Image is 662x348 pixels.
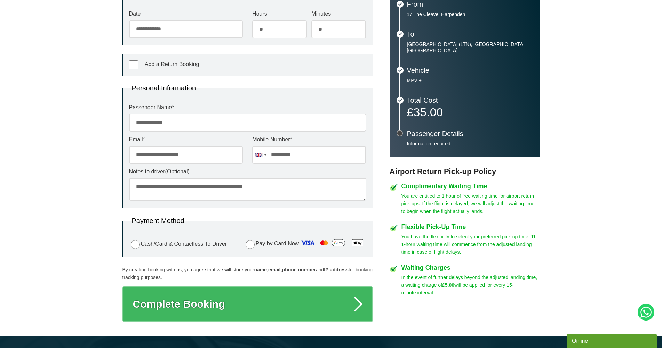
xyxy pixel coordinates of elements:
label: Hours [252,11,307,17]
input: Add a Return Booking [129,60,138,69]
iframe: chat widget [567,333,659,348]
label: Minutes [311,11,366,17]
p: £ [407,107,533,117]
h3: Passenger Details [407,130,533,137]
p: You are entitled to 1 hour of free waiting time for airport return pick-ups. If the flight is del... [401,192,540,215]
div: United Kingdom: +44 [253,146,269,163]
strong: phone number [282,267,316,272]
label: Date [129,11,243,17]
h3: Vehicle [407,67,533,74]
h4: Flexible Pick-Up Time [401,224,540,230]
label: Pay by Card Now [244,237,366,251]
label: Cash/Card & Contactless To Driver [129,239,227,249]
input: Cash/Card & Contactless To Driver [131,240,140,249]
p: MPV + [407,77,533,84]
p: Information required [407,141,533,147]
label: Mobile Number [252,137,366,142]
strong: email [268,267,281,272]
span: (Optional) [165,168,190,174]
strong: £5.00 [442,282,454,288]
span: Add a Return Booking [145,61,199,67]
span: 35.00 [413,105,443,119]
h3: To [407,31,533,38]
p: You have the flexibility to select your preferred pick-up time. The 1-hour waiting time will comm... [401,233,540,256]
h3: Total Cost [407,97,533,104]
h4: Waiting Charges [401,264,540,271]
legend: Personal Information [129,85,199,92]
h4: Complimentary Waiting Time [401,183,540,189]
label: Passenger Name [129,105,366,110]
p: [GEOGRAPHIC_DATA] (LTN), [GEOGRAPHIC_DATA], [GEOGRAPHIC_DATA] [407,41,533,54]
label: Notes to driver [129,169,366,174]
h3: From [407,1,533,8]
button: Complete Booking [122,286,373,322]
p: In the event of further delays beyond the adjusted landing time, a waiting charge of will be appl... [401,274,540,296]
p: 17 The Cleave, Harpenden [407,11,533,17]
label: Email [129,137,243,142]
strong: name [254,267,267,272]
strong: IP address [324,267,349,272]
legend: Payment Method [129,217,187,224]
h3: Airport Return Pick-up Policy [390,167,540,176]
p: By creating booking with us, you agree that we will store your , , and for booking tracking purpo... [122,266,373,281]
input: Pay by Card Now [246,240,255,249]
